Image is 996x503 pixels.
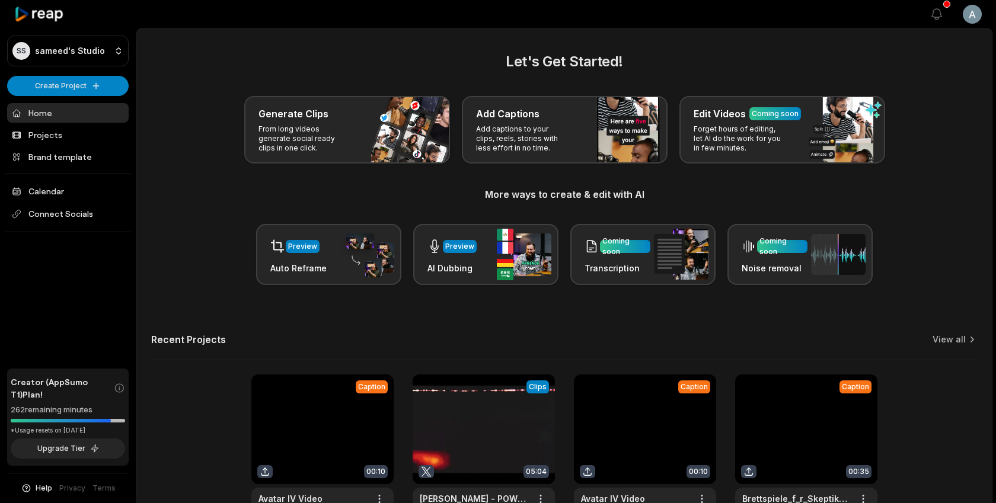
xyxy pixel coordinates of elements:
[759,236,805,257] div: Coming soon
[151,187,978,201] h3: More ways to create & edit with AI
[427,262,477,274] h3: AI Dubbing
[11,376,114,401] span: Creator (AppSumo T1) Plan!
[811,234,866,275] img: noise_removal.png
[585,262,650,274] h3: Transcription
[933,334,966,345] a: View all
[11,426,125,435] div: *Usage resets on [DATE]
[602,236,648,257] div: Coming soon
[151,51,978,72] h2: Let's Get Started!
[694,124,786,153] p: Forget hours of editing, let AI do the work for you in few minutes.
[752,108,799,119] div: Coming soon
[92,483,116,494] a: Terms
[258,107,328,121] h3: Generate Clips
[476,107,539,121] h3: Add Captions
[12,42,30,60] div: SS
[288,241,317,252] div: Preview
[7,203,129,225] span: Connect Socials
[497,229,551,280] img: ai_dubbing.png
[654,229,708,280] img: transcription.png
[35,46,105,56] p: sameed's Studio
[11,438,125,459] button: Upgrade Tier
[694,107,746,121] h3: Edit Videos
[742,262,807,274] h3: Noise removal
[258,124,350,153] p: From long videos generate social ready clips in one click.
[476,124,568,153] p: Add captions to your clips, reels, stories with less effort in no time.
[7,103,129,123] a: Home
[340,232,394,278] img: auto_reframe.png
[59,483,85,494] a: Privacy
[36,483,52,494] span: Help
[21,483,52,494] button: Help
[445,241,474,252] div: Preview
[11,404,125,416] div: 262 remaining minutes
[7,147,129,166] a: Brand template
[7,181,129,201] a: Calendar
[7,125,129,145] a: Projects
[7,76,129,96] button: Create Project
[270,262,327,274] h3: Auto Reframe
[151,334,226,345] h2: Recent Projects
